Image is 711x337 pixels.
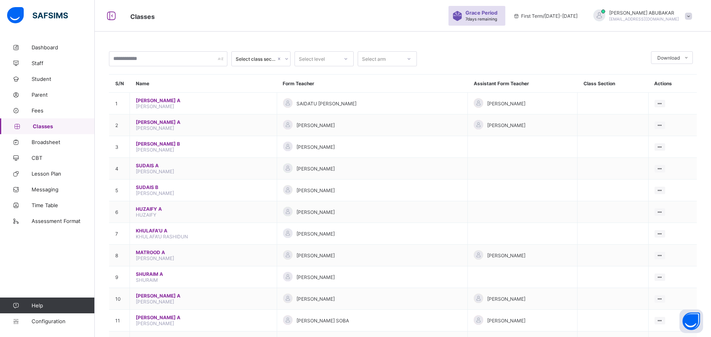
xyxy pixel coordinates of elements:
span: Grace Period [465,10,497,16]
span: Messaging [32,186,95,193]
span: [PERSON_NAME] [136,103,174,109]
span: [PERSON_NAME] [296,296,335,302]
span: [PERSON_NAME] [487,318,525,324]
span: [PERSON_NAME] [136,320,174,326]
span: Assessment Format [32,218,95,224]
th: Name [130,75,277,93]
span: HUZAIFY A [136,206,271,212]
div: Select class section [236,56,276,62]
img: safsims [7,7,68,24]
span: 7 days remaining [465,17,497,21]
span: [PERSON_NAME] [487,101,525,107]
span: [PERSON_NAME] [296,166,335,172]
span: [PERSON_NAME] [487,296,525,302]
td: 2 [109,114,130,136]
span: HUZAIFY [136,212,156,218]
span: SHURAIM A [136,271,271,277]
span: Classes [33,123,95,129]
span: [PERSON_NAME] [296,187,335,193]
td: 7 [109,223,130,245]
span: [PERSON_NAME] [296,122,335,128]
span: [PERSON_NAME] A [136,119,271,125]
span: Help [32,302,94,309]
span: Parent [32,92,95,98]
span: Configuration [32,318,94,324]
span: [PERSON_NAME] [487,122,525,128]
span: [PERSON_NAME] [296,253,335,258]
button: Open asap [679,309,703,333]
th: S/N [109,75,130,93]
td: 6 [109,201,130,223]
span: [PERSON_NAME] A [136,293,271,299]
span: Time Table [32,202,95,208]
span: [PERSON_NAME] A [136,97,271,103]
span: Classes [130,13,155,21]
span: [PERSON_NAME] [136,299,174,305]
span: SUDAIS B [136,184,271,190]
span: Staff [32,60,95,66]
span: [PERSON_NAME] [136,125,174,131]
img: sticker-purple.71386a28dfed39d6af7621340158ba97.svg [452,11,462,21]
span: [PERSON_NAME] [296,274,335,280]
span: session/term information [513,13,578,19]
span: SHURAIM [136,277,158,283]
span: Broadsheet [32,139,95,145]
div: Select level [299,51,325,66]
span: [PERSON_NAME] [136,168,174,174]
div: ADAMABUBAKAR [585,9,696,22]
span: [EMAIL_ADDRESS][DOMAIN_NAME] [609,17,679,21]
span: [PERSON_NAME] [296,209,335,215]
td: 9 [109,266,130,288]
span: KHULAFA’U RASHIDUN [136,234,188,240]
span: CBT [32,155,95,161]
span: Student [32,76,95,82]
span: [PERSON_NAME] [487,253,525,258]
span: [PERSON_NAME] B [136,141,271,147]
span: Fees [32,107,95,114]
th: Form Teacher [277,75,468,93]
span: [PERSON_NAME] ABUBAKAR [609,10,679,16]
span: KHULAFA’U A [136,228,271,234]
td: 8 [109,245,130,266]
th: Class Section [578,75,649,93]
span: MATROOD A [136,249,271,255]
td: 11 [109,310,130,331]
th: Actions [648,75,697,93]
span: Download [657,55,680,61]
span: SUDAIS A [136,163,271,168]
td: 5 [109,180,130,201]
span: [PERSON_NAME] [136,255,174,261]
td: 1 [109,93,130,114]
div: Select arm [362,51,386,66]
td: 4 [109,158,130,180]
span: [PERSON_NAME] [136,147,174,153]
span: [PERSON_NAME] [136,190,174,196]
span: [PERSON_NAME] [296,231,335,237]
th: Assistant Form Teacher [468,75,578,93]
span: Lesson Plan [32,170,95,177]
span: [PERSON_NAME] [296,144,335,150]
td: 3 [109,136,130,158]
span: [PERSON_NAME] A [136,315,271,320]
span: Dashboard [32,44,95,51]
span: [PERSON_NAME] SOBA [296,318,349,324]
span: SAIDATU [PERSON_NAME] [296,101,356,107]
td: 10 [109,288,130,310]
